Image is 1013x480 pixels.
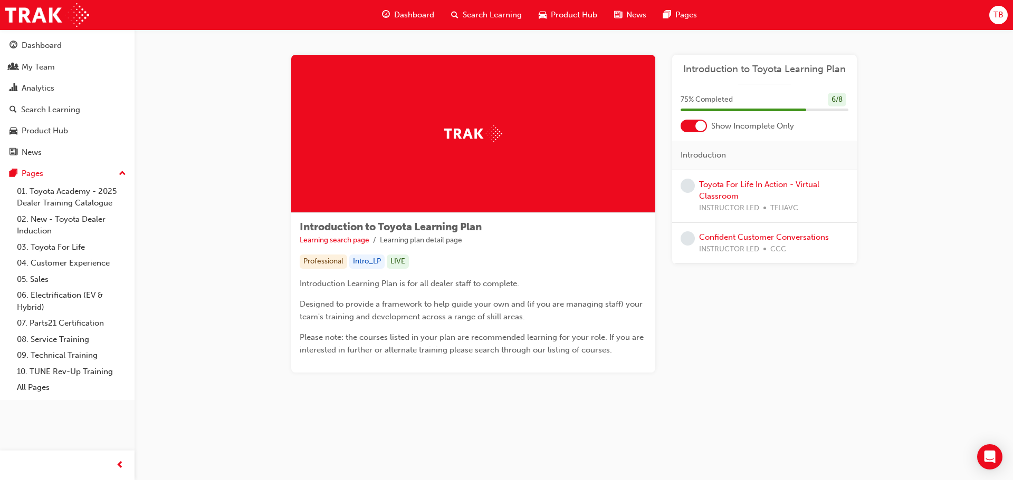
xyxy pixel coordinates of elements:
span: INSTRUCTOR LED [699,202,759,214]
span: car-icon [9,126,17,136]
span: search-icon [9,105,17,115]
button: DashboardMy TeamAnalyticsSearch LearningProduct HubNews [4,34,130,164]
span: Introduction Learning Plan is for all dealer staff to complete. [300,279,519,288]
a: news-iconNews [606,4,655,26]
a: 07. Parts21 Certification [13,315,130,331]
span: Show Incomplete Only [711,120,794,132]
span: Introduction to Toyota Learning Plan [300,221,482,233]
a: 01. Toyota Academy - 2025 Dealer Training Catalogue [13,183,130,211]
div: My Team [22,61,55,73]
a: 02. New - Toyota Dealer Induction [13,211,130,239]
span: up-icon [119,167,126,181]
a: 09. Technical Training [13,347,130,364]
div: Product Hub [22,125,68,137]
span: prev-icon [116,459,124,472]
a: Confident Customer Conversations [699,232,829,242]
span: pages-icon [663,8,671,22]
div: Open Intercom Messenger [977,444,1002,469]
span: learningRecordVerb_NONE-icon [681,179,695,193]
a: 08. Service Training [13,331,130,348]
div: Professional [300,254,347,269]
a: pages-iconPages [655,4,705,26]
div: Search Learning [21,104,80,116]
span: 75 % Completed [681,94,733,106]
a: Product Hub [4,121,130,141]
span: Please note: the courses listed in your plan are recommended learning for your role. If you are i... [300,332,646,355]
a: Dashboard [4,36,130,55]
span: Dashboard [394,9,434,21]
span: car-icon [539,8,547,22]
a: Search Learning [4,100,130,120]
a: All Pages [13,379,130,396]
a: News [4,143,130,162]
div: Pages [22,168,43,180]
div: Dashboard [22,40,62,52]
div: News [22,146,42,159]
a: 10. TUNE Rev-Up Training [13,364,130,380]
a: Introduction to Toyota Learning Plan [681,63,848,75]
span: chart-icon [9,84,17,93]
button: Pages [4,164,130,183]
a: Learning search page [300,236,369,244]
span: learningRecordVerb_NONE-icon [681,231,695,246]
button: TB [989,6,1008,24]
a: 05. Sales [13,271,130,288]
span: Product Hub [551,9,597,21]
span: news-icon [614,8,622,22]
a: guage-iconDashboard [374,4,443,26]
a: search-iconSearch Learning [443,4,530,26]
a: My Team [4,57,130,77]
div: LIVE [387,254,409,269]
span: News [626,9,646,21]
span: TB [993,9,1004,21]
a: 06. Electrification (EV & Hybrid) [13,287,130,315]
span: guage-icon [9,41,17,51]
div: 6 / 8 [828,93,846,107]
span: pages-icon [9,169,17,179]
a: 03. Toyota For Life [13,239,130,256]
span: news-icon [9,148,17,158]
li: Learning plan detail page [380,234,462,247]
div: Intro_LP [349,254,385,269]
span: Search Learning [463,9,522,21]
a: Analytics [4,79,130,98]
a: 04. Customer Experience [13,255,130,271]
span: Pages [675,9,697,21]
div: Analytics [22,82,54,94]
img: Trak [5,3,89,27]
a: Toyota For Life In Action - Virtual Classroom [699,180,819,201]
span: search-icon [451,8,458,22]
a: car-iconProduct Hub [530,4,606,26]
span: CCC [770,243,786,256]
span: Designed to provide a framework to help guide your own and (if you are managing staff) your team'... [300,299,645,321]
span: TFLIAVC [770,202,798,214]
span: people-icon [9,63,17,72]
span: INSTRUCTOR LED [699,243,759,256]
img: Trak [444,125,502,142]
span: guage-icon [382,8,390,22]
span: Introduction [681,149,726,161]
